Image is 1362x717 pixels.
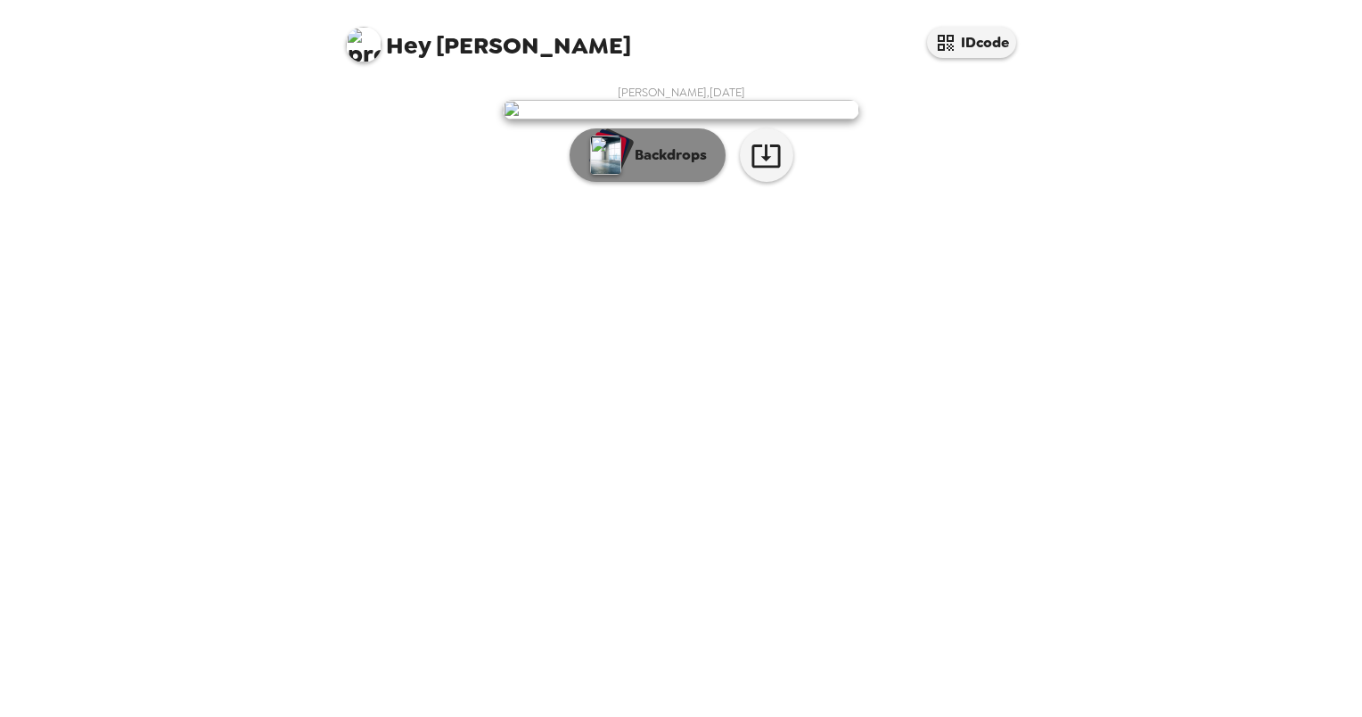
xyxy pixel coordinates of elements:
[927,27,1016,58] button: IDcode
[570,128,726,182] button: Backdrops
[386,29,431,62] span: Hey
[626,144,707,166] p: Backdrops
[346,27,382,62] img: profile pic
[618,85,745,100] span: [PERSON_NAME] , [DATE]
[346,18,631,58] span: [PERSON_NAME]
[503,100,859,119] img: user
